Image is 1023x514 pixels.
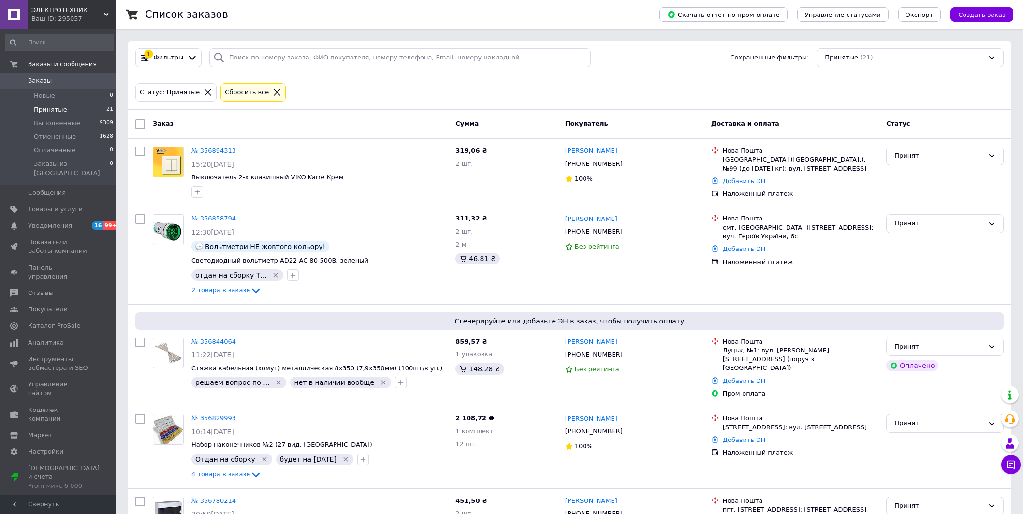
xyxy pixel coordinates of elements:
span: Без рейтинга [575,366,619,373]
span: Сообщения [28,189,66,197]
span: 11:22[DATE] [191,351,234,359]
h1: Список заказов [145,9,228,20]
span: 21 [106,105,113,114]
svg: Удалить метку [380,379,387,386]
span: Заказы из [GEOGRAPHIC_DATA] [34,160,110,177]
span: Выполненные [34,119,80,128]
div: Нова Пошта [723,338,878,346]
span: Скачать отчет по пром-оплате [667,10,780,19]
a: Набор наконечников №2 (27 вид. [GEOGRAPHIC_DATA]) [191,441,372,448]
a: Создать заказ [941,11,1013,18]
img: Фото товару [153,215,183,245]
span: [PHONE_NUMBER] [565,427,623,435]
span: 2 шт. [455,228,473,235]
button: Управление статусами [797,7,889,22]
span: Кошелек компании [28,406,89,423]
span: 12 шт. [455,441,477,448]
span: 451,50 ₴ [455,497,487,504]
span: 2 товара в заказе [191,287,250,294]
span: Доставка и оплата [711,120,779,127]
span: Инструменты вебмастера и SEO [28,355,89,372]
a: Фото товару [153,147,184,177]
span: 319,06 ₴ [455,147,487,154]
span: 16 [92,221,103,230]
a: [PERSON_NAME] [565,147,617,156]
div: Нова Пошта [723,414,878,423]
span: Фильтры [154,53,184,62]
a: Добавить ЭН [723,436,765,443]
svg: Удалить метку [261,455,268,463]
button: Скачать отчет по пром-оплате [659,7,788,22]
a: № 356780214 [191,497,236,504]
span: Сохраненные фильтры: [731,53,809,62]
span: 311,32 ₴ [455,215,487,222]
a: Фото товару [153,338,184,368]
span: (21) [860,54,873,61]
button: Экспорт [898,7,941,22]
a: № 356894313 [191,147,236,154]
span: Заказы [28,76,52,85]
span: Выключатель 2-х клавишный VIKO Karre Крем [191,174,344,181]
span: 15:20[DATE] [191,161,234,168]
span: Настройки [28,447,63,456]
span: 9309 [100,119,113,128]
span: Создать заказ [958,11,1006,18]
a: Фото товару [153,414,184,445]
span: нет в наличии вообще [294,379,374,386]
span: Показатели работы компании [28,238,89,255]
span: отдан на сборку Т... [195,271,267,279]
span: решаем вопрос по ... [195,379,270,386]
div: Принят [894,151,984,161]
div: Принят [894,342,984,352]
span: Сгенерируйте или добавьте ЭН в заказ, чтобы получить оплату [139,316,1000,326]
span: Аналитика [28,338,64,347]
span: Без рейтинга [575,243,619,250]
div: Нова Пошта [723,214,878,223]
span: Покупатель [565,120,608,127]
span: будет на [DATE] [280,455,336,463]
a: № 356858794 [191,215,236,222]
div: Оплачено [886,360,938,371]
img: Фото товару [153,414,183,444]
span: Покупатели [28,305,68,314]
div: Наложенный платеж [723,190,878,198]
span: 2 108,72 ₴ [455,414,494,422]
a: Добавить ЭН [723,377,765,384]
img: :speech_balloon: [195,243,203,250]
a: Стяжка кабельная (хомут) металлическая 8х350 (7,9х350мм) (100шт/в уп.) [191,365,442,372]
div: Prom микс 6 000 [28,482,100,490]
a: [PERSON_NAME] [565,215,617,224]
span: Новые [34,91,55,100]
a: Добавить ЭН [723,177,765,185]
span: Маркет [28,431,53,440]
span: 1 упаковка [455,351,492,358]
span: Уведомления [28,221,72,230]
button: Чат с покупателем [1001,455,1021,474]
input: Поиск [5,34,114,51]
div: 148.28 ₴ [455,363,504,375]
div: пгт. [STREET_ADDRESS]: [STREET_ADDRESS] [723,505,878,514]
span: Управление сайтом [28,380,89,397]
input: Поиск по номеру заказа, ФИО покупателя, номеру телефона, Email, номеру накладной [209,48,591,67]
a: № 356829993 [191,414,236,422]
div: Принят [894,219,984,229]
a: 4 товара в заказе [191,470,262,478]
span: [PHONE_NUMBER] [565,351,623,358]
svg: Удалить метку [272,271,279,279]
div: 1 [144,50,153,59]
span: Статус [886,120,910,127]
a: Светодиодный вольтметр AD22 AC 80-500В, зеленый [191,257,368,264]
a: [PERSON_NAME] [565,338,617,347]
span: [DEMOGRAPHIC_DATA] и счета [28,464,100,490]
div: Луцьк, №1: вул. [PERSON_NAME][STREET_ADDRESS] (поруч з [GEOGRAPHIC_DATA]) [723,346,878,373]
span: Вольтметри НЕ жовтого кольору! [205,243,325,250]
span: 4 товара в заказе [191,470,250,478]
div: [STREET_ADDRESS]: вул. [STREET_ADDRESS] [723,423,878,432]
span: Принятые [825,53,858,62]
span: 2 шт. [455,160,473,167]
span: 0 [110,146,113,155]
span: 2 м [455,241,466,248]
span: 1 комплект [455,427,493,435]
